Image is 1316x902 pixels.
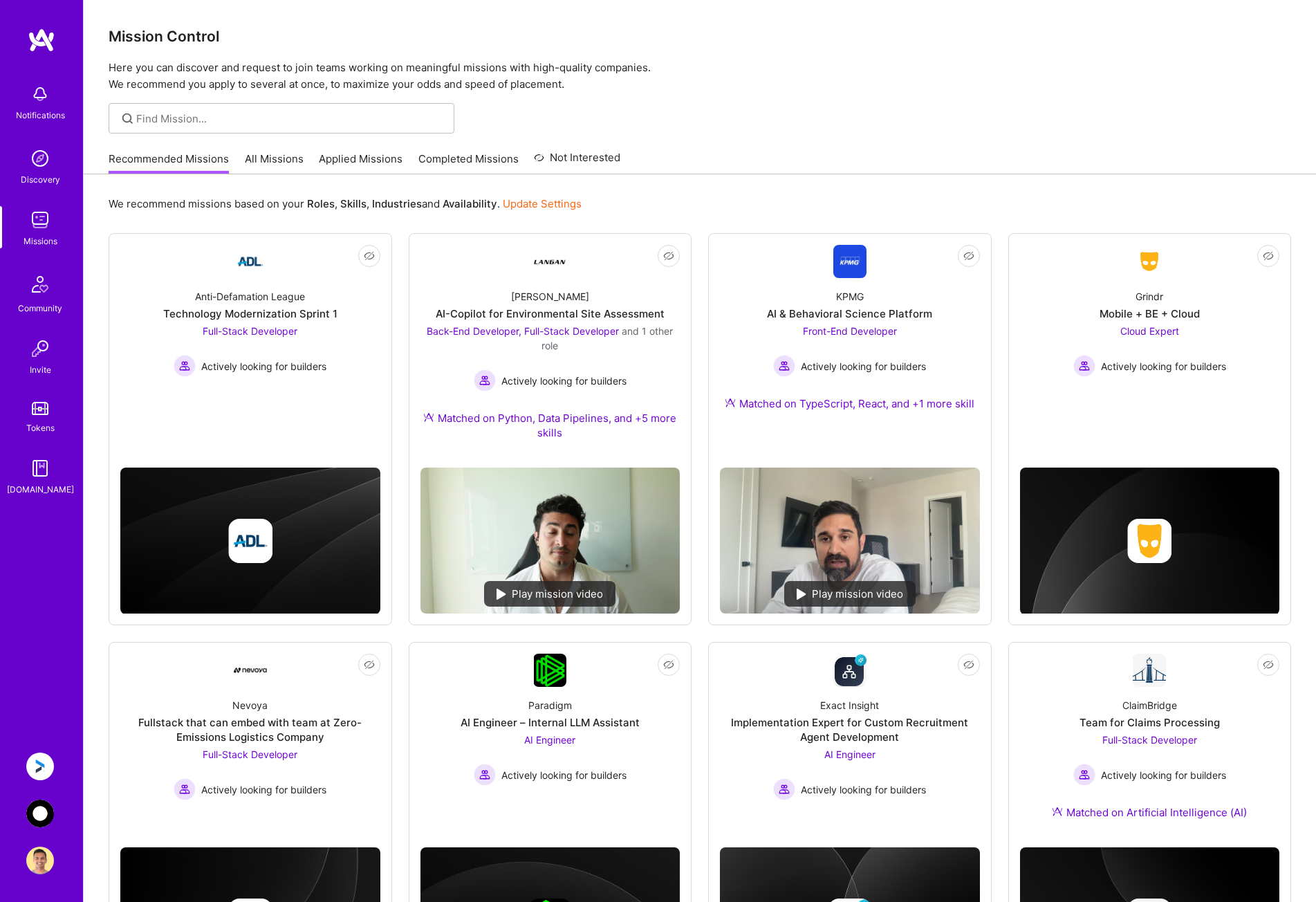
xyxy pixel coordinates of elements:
[1133,654,1166,687] img: Company Logo
[364,250,375,261] i: icon EyeClosed
[836,289,864,304] div: KPMG
[120,111,136,127] i: icon SearchGrey
[501,374,627,388] span: Actively looking for builders
[963,250,974,261] i: icon EyeClosed
[174,355,196,377] img: Actively looking for builders
[1073,355,1095,377] img: Actively looking for builders
[1073,764,1095,786] img: Actively looking for builders
[109,28,1291,45] h3: Mission Control
[120,245,380,424] a: Company LogoAnti-Defamation LeagueTechnology Modernization Sprint 1Full-Stack Developer Actively ...
[174,778,196,800] img: Actively looking for builders
[26,800,54,827] img: AnyTeam: Team for AI-Powered Sales Platform
[663,659,674,670] i: icon EyeClosed
[503,197,582,210] a: Update Settings
[201,782,326,797] span: Actively looking for builders
[23,847,57,874] a: User Avatar
[820,698,879,712] div: Exact Insight
[1101,359,1226,374] span: Actively looking for builders
[203,325,297,337] span: Full-Stack Developer
[420,245,680,457] a: Company Logo[PERSON_NAME]AI-Copilot for Environmental Site AssessmentBack-End Developer, Full-Sta...
[23,800,57,827] a: AnyTeam: Team for AI-Powered Sales Platform
[474,369,496,392] img: Actively looking for builders
[1052,806,1063,817] img: Ateam Purple Icon
[26,80,54,108] img: bell
[203,748,297,760] span: Full-Stack Developer
[1100,306,1200,321] div: Mobile + BE + Cloud
[420,411,680,440] div: Matched on Python, Data Pipelines, and +5 more skills
[245,151,304,174] a: All Missions
[423,412,434,423] img: Ateam Purple Icon
[1020,245,1280,424] a: Company LogoGrindrMobile + BE + CloudCloud Expert Actively looking for buildersActively looking f...
[364,659,375,670] i: icon EyeClosed
[26,335,54,362] img: Invite
[720,715,980,744] div: Implementation Expert for Custom Recruitment Agent Development
[427,325,619,337] span: Back-End Developer, Full-Stack Developer
[18,301,62,315] div: Community
[534,654,566,687] img: Company Logo
[833,654,866,687] img: Company Logo
[720,245,980,457] a: Company LogoKPMGAI & Behavioral Science PlatformFront-End Developer Actively looking for builders...
[797,589,806,600] img: play
[773,355,795,377] img: Actively looking for builders
[372,197,422,210] b: Industries
[26,753,54,780] img: Anguleris: BIMsmart AI MVP
[720,654,980,818] a: Company LogoExact InsightImplementation Expert for Custom Recruitment Agent DevelopmentAI Enginee...
[136,111,444,126] input: Find Mission...
[511,289,589,304] div: [PERSON_NAME]
[418,151,519,174] a: Completed Missions
[833,245,866,278] img: Company Logo
[109,151,229,174] a: Recommended Missions
[484,581,615,607] div: Play mission video
[26,847,54,874] img: User Avatar
[1052,805,1247,820] div: Matched on Artificial Intelligence (AI)
[1136,289,1163,304] div: Grindr
[1263,250,1274,261] i: icon EyeClosed
[21,172,60,187] div: Discovery
[195,289,305,304] div: Anti-Defamation League
[803,325,897,337] span: Front-End Developer
[773,778,795,800] img: Actively looking for builders
[1263,659,1274,670] i: icon EyeClosed
[109,59,1291,93] p: Here you can discover and request to join teams working on meaningful missions with high-quality ...
[534,149,620,174] a: Not Interested
[163,306,337,321] div: Technology Modernization Sprint 1
[1101,768,1226,782] span: Actively looking for builders
[725,397,736,408] img: Ateam Purple Icon
[201,359,326,374] span: Actively looking for builders
[824,748,875,760] span: AI Engineer
[232,698,268,712] div: Nevoya
[420,468,680,614] img: No Mission
[474,764,496,786] img: Actively looking for builders
[319,151,402,174] a: Applied Missions
[1020,468,1280,615] img: cover
[16,108,65,122] div: Notifications
[524,734,575,746] span: AI Engineer
[1020,654,1280,836] a: Company LogoClaimBridgeTeam for Claims ProcessingFull-Stack Developer Actively looking for builde...
[420,654,680,818] a: Company LogoParadigmAI Engineer – Internal LLM AssistantAI Engineer Actively looking for builders...
[234,654,267,687] img: Company Logo
[1079,715,1220,730] div: Team for Claims Processing
[720,468,980,614] img: No Mission
[28,28,55,53] img: logo
[120,654,380,818] a: Company LogoNevoyaFullstack that can embed with team at Zero-Emissions Logistics CompanyFull-Stac...
[963,659,974,670] i: icon EyeClosed
[32,402,48,415] img: tokens
[109,196,582,211] p: We recommend missions based on your , , and .
[725,396,974,411] div: Matched on TypeScript, React, and +1 more skill
[1127,519,1171,563] img: Company logo
[767,306,932,321] div: AI & Behavioral Science Platform
[1133,249,1166,274] img: Company Logo
[801,359,926,374] span: Actively looking for builders
[120,715,380,744] div: Fullstack that can embed with team at Zero-Emissions Logistics Company
[30,362,51,377] div: Invite
[663,250,674,261] i: icon EyeClosed
[120,468,380,614] img: cover
[26,206,54,234] img: teamwork
[307,197,335,210] b: Roles
[1122,698,1177,712] div: ClaimBridge
[533,245,566,278] img: Company Logo
[784,581,916,607] div: Play mission video
[340,197,367,210] b: Skills
[528,698,572,712] div: Paradigm
[23,753,57,780] a: Anguleris: BIMsmart AI MVP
